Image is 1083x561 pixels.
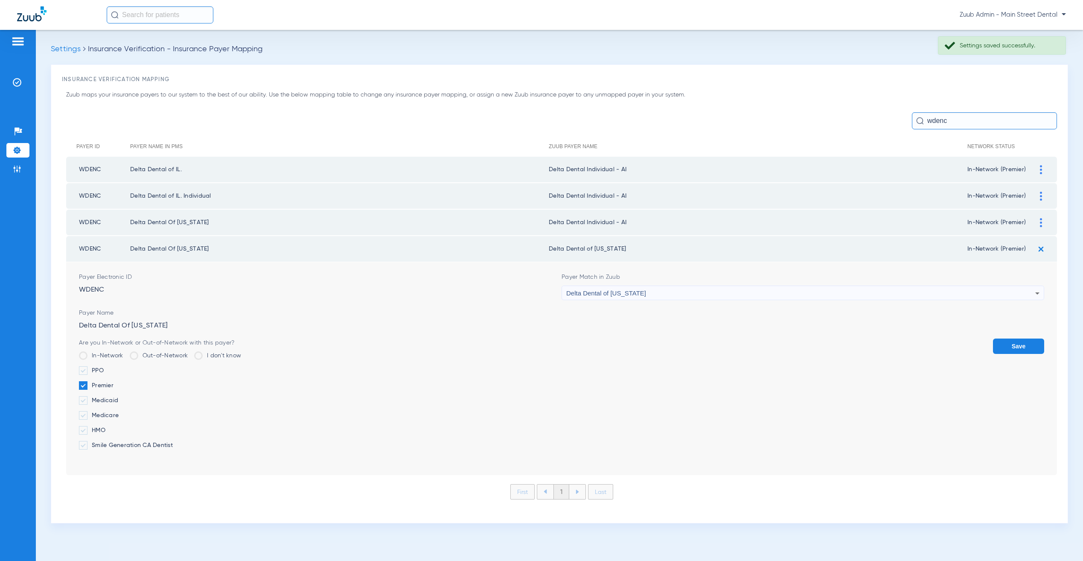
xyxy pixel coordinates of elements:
label: Premier [79,381,241,390]
label: HMO [79,426,241,435]
span: Delta Dental of [US_STATE] [566,289,646,297]
button: Save [993,339,1044,354]
img: arrow-right-blue.svg [576,490,579,494]
span: Zuub Admin - Main Street Dental [960,11,1066,19]
img: Search Icon [916,117,924,125]
td: In-Network (Premier) [967,183,1034,209]
td: Delta Dental Of [US_STATE] [130,236,549,262]
img: plus.svg [1034,242,1048,256]
th: Network Status [967,136,1034,156]
label: I don't know [194,351,241,360]
td: Delta Dental Of [US_STATE] [130,210,549,235]
label: PPO [79,366,241,375]
td: In-Network (Premier) [967,210,1034,235]
td: WDENC [66,210,130,235]
td: Delta Dental Individual - AI [549,210,967,235]
img: group-vertical.svg [1040,165,1042,174]
div: Are you In-Network or Out-of-Network with this payer? [79,339,241,347]
li: Last [588,484,613,500]
li: 1 [553,485,569,499]
td: Delta Dental of IL. Individual [130,183,549,209]
label: Medicare [79,411,241,420]
td: In-Network (Premier) [967,157,1034,182]
li: First [510,484,535,500]
th: Payer Name in PMS [130,136,549,156]
img: hamburger-icon [11,36,25,47]
label: Medicaid [79,396,241,405]
iframe: Chat Widget [1040,520,1083,561]
span: Payer Match in Zuub [562,273,1044,281]
td: WDENC [66,157,130,182]
th: Payer ID [66,136,130,156]
td: In-Network (Premier) [967,236,1034,262]
td: WDENC [66,236,130,262]
input: Search by payer ID or name [912,112,1057,129]
app-insurance-payer-mapping-network-stat: Are you In-Network or Out-of-Network with this payer? [79,339,241,456]
td: Delta Dental of IL. [130,157,549,182]
img: group-vertical.svg [1040,192,1042,201]
label: In-Network [79,351,123,360]
input: Search for patients [107,6,213,23]
span: Settings [51,45,81,53]
div: Delta Dental Of [US_STATE] [79,309,1044,330]
td: Delta Dental Individual - AI [549,183,967,209]
span: Payer Name [79,309,1044,317]
div: Settings saved successfully. [960,41,1058,50]
td: WDENC [66,183,130,209]
p: Zuub maps your insurance payers to our system to the best of our ability. Use the below mapping t... [66,91,1057,99]
td: Delta Dental of [US_STATE] [549,236,967,262]
td: Delta Dental Individual - AI [549,157,967,182]
label: Smile Generation CA Dentist [79,441,241,450]
img: arrow-left-blue.svg [544,489,547,494]
th: Zuub Payer Name [549,136,967,156]
span: Insurance Verification - Insurance Payer Mapping [88,45,262,53]
img: Zuub Logo [17,6,47,21]
div: WDENC [79,273,562,300]
span: Payer Electronic ID [79,273,562,281]
h3: Insurance Verification Mapping [62,76,1057,84]
img: group-vertical.svg [1040,218,1042,227]
label: Out-of-Network [130,351,188,360]
img: Search Icon [111,11,119,19]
